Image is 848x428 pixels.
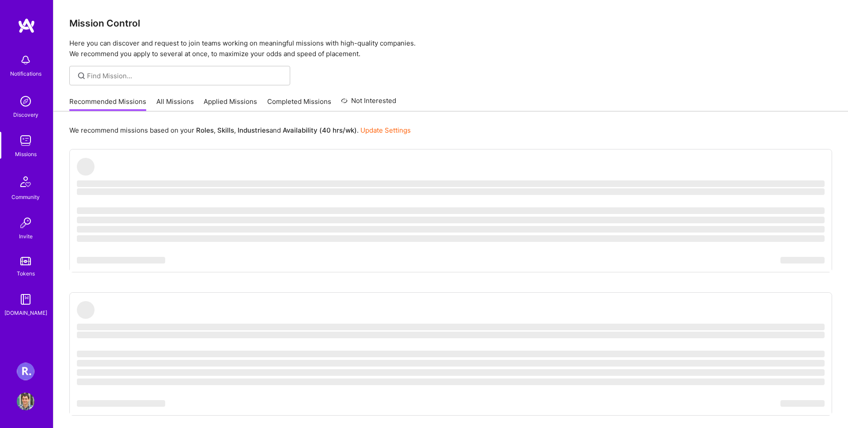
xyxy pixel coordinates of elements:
div: Missions [15,149,37,159]
div: Discovery [13,110,38,119]
a: Roger Healthcare: Team for Clinical Intake Platform [15,363,37,380]
div: Notifications [10,69,42,78]
div: Community [11,192,40,202]
input: Find Mission... [87,71,284,80]
a: All Missions [156,97,194,111]
img: Invite [17,214,34,232]
div: Invite [19,232,33,241]
img: logo [18,18,35,34]
a: Recommended Missions [69,97,146,111]
a: User Avatar [15,393,37,410]
a: Completed Missions [267,97,331,111]
div: Tokens [17,269,35,278]
b: Roles [196,126,214,134]
img: Roger Healthcare: Team for Clinical Intake Platform [17,363,34,380]
a: Not Interested [341,96,396,111]
img: guide book [17,290,34,308]
div: [DOMAIN_NAME] [4,308,47,317]
img: discovery [17,92,34,110]
b: Availability (40 hrs/wk) [283,126,357,134]
p: Here you can discover and request to join teams working on meaningful missions with high-quality ... [69,38,832,59]
p: We recommend missions based on your , , and . [69,126,411,135]
h3: Mission Control [69,18,832,29]
img: bell [17,51,34,69]
img: User Avatar [17,393,34,410]
img: Community [15,171,36,192]
b: Industries [238,126,269,134]
i: icon SearchGrey [76,71,87,81]
a: Applied Missions [204,97,257,111]
img: teamwork [17,132,34,149]
b: Skills [217,126,234,134]
a: Update Settings [360,126,411,134]
img: tokens [20,257,31,265]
